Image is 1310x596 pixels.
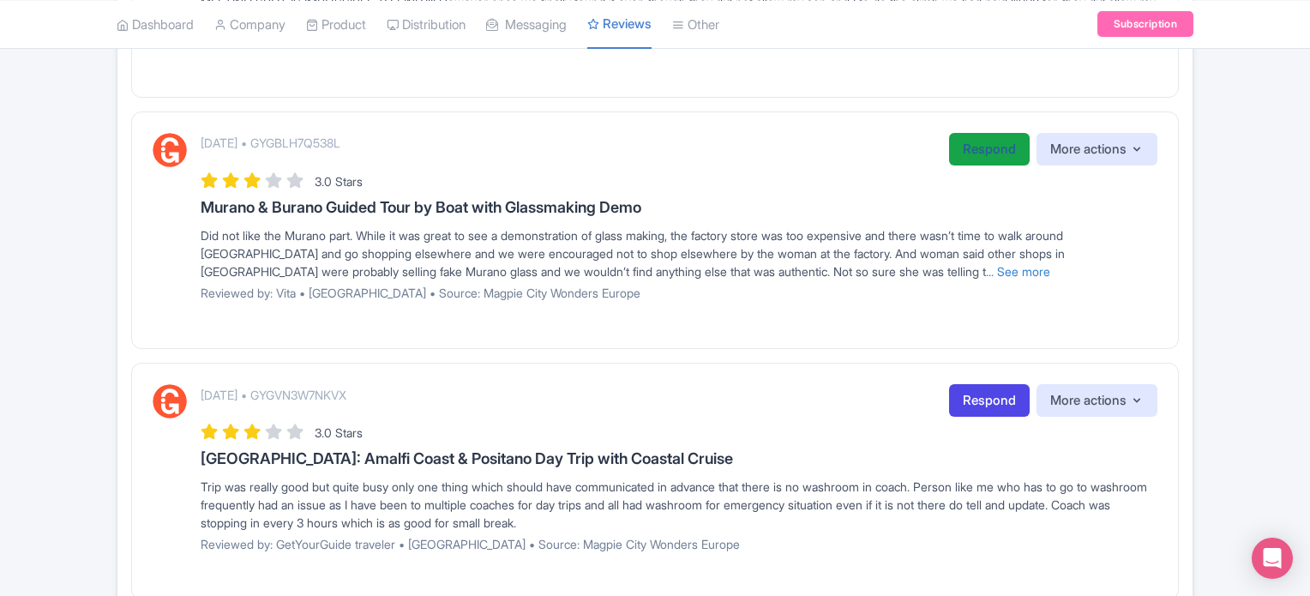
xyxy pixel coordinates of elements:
[387,1,466,48] a: Distribution
[949,384,1030,418] a: Respond
[201,284,1157,302] p: Reviewed by: Vita • [GEOGRAPHIC_DATA] • Source: Magpie City Wonders Europe
[315,174,363,189] span: 3.0 Stars
[672,1,719,48] a: Other
[201,134,340,152] p: [DATE] • GYGBLH7Q538L
[949,133,1030,166] a: Respond
[1037,384,1157,418] button: More actions
[201,226,1157,280] div: Did not like the Murano part. While it was great to see a demonstration of glass making, the fact...
[1097,11,1193,37] a: Subscription
[153,133,187,167] img: GetYourGuide Logo
[201,386,346,404] p: [DATE] • GYGVN3W7NKVX
[1037,133,1157,166] button: More actions
[486,1,567,48] a: Messaging
[201,450,1157,467] h3: [GEOGRAPHIC_DATA]: Amalfi Coast & Positano Day Trip with Coastal Cruise
[986,264,1050,279] a: ... See more
[153,384,187,418] img: GetYourGuide Logo
[315,425,363,440] span: 3.0 Stars
[201,535,1157,553] p: Reviewed by: GetYourGuide traveler • [GEOGRAPHIC_DATA] • Source: Magpie City Wonders Europe
[214,1,285,48] a: Company
[201,199,1157,216] h3: Murano & Burano Guided Tour by Boat with Glassmaking Demo
[117,1,194,48] a: Dashboard
[201,478,1157,532] div: Trip was really good but quite busy only one thing which should have communicated in advance that...
[1252,538,1293,579] div: Open Intercom Messenger
[306,1,366,48] a: Product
